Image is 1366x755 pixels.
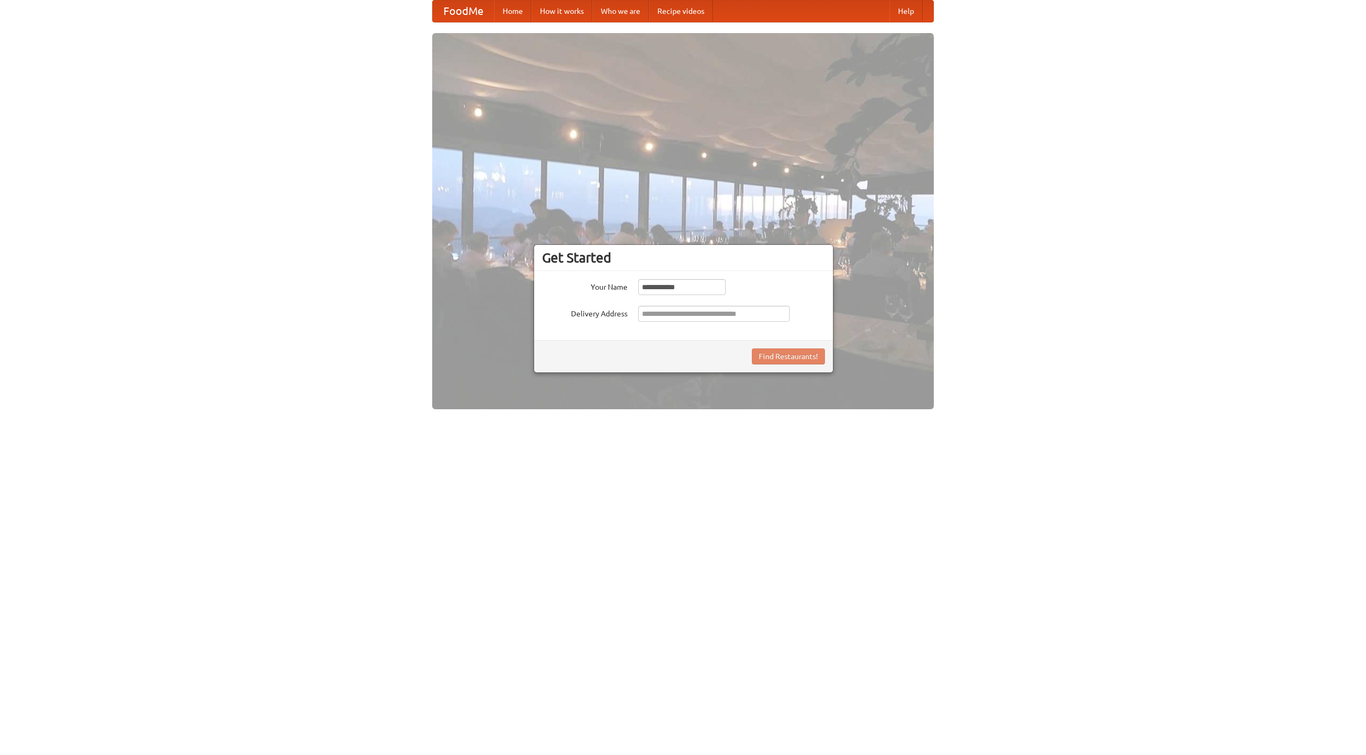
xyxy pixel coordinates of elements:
a: Recipe videos [649,1,713,22]
button: Find Restaurants! [752,348,825,364]
a: Home [494,1,531,22]
a: Help [890,1,923,22]
h3: Get Started [542,250,825,266]
label: Your Name [542,279,628,292]
label: Delivery Address [542,306,628,319]
a: How it works [531,1,592,22]
a: FoodMe [433,1,494,22]
a: Who we are [592,1,649,22]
